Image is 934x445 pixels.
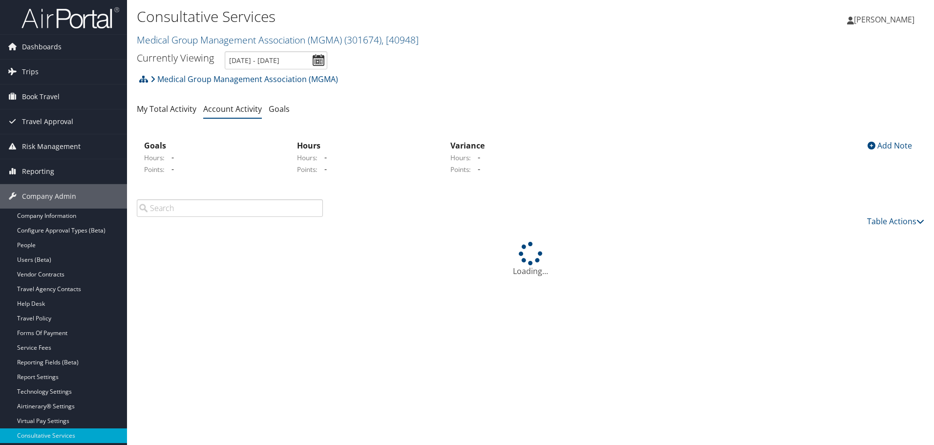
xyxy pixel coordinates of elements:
[319,164,327,174] span: -
[137,51,214,64] h3: Currently Viewing
[137,6,662,27] h1: Consultative Services
[22,35,62,59] span: Dashboards
[137,104,196,114] a: My Total Activity
[297,153,318,163] label: Hours:
[319,152,327,163] span: -
[867,216,924,227] a: Table Actions
[297,140,320,151] strong: Hours
[450,140,485,151] strong: Variance
[847,5,924,34] a: [PERSON_NAME]
[137,33,419,46] a: Medical Group Management Association (MGMA)
[137,199,323,217] input: Search
[22,85,60,109] span: Book Travel
[225,51,327,69] input: [DATE] - [DATE]
[167,152,174,163] span: -
[473,152,480,163] span: -
[203,104,262,114] a: Account Activity
[22,60,39,84] span: Trips
[21,6,119,29] img: airportal-logo.png
[473,164,480,174] span: -
[382,33,419,46] span: , [ 40948 ]
[297,165,318,174] label: Points:
[144,153,165,163] label: Hours:
[22,159,54,184] span: Reporting
[22,109,73,134] span: Travel Approval
[863,140,917,151] div: Add Note
[167,164,174,174] span: -
[22,184,76,209] span: Company Admin
[150,69,338,89] a: Medical Group Management Association (MGMA)
[450,153,471,163] label: Hours:
[144,140,166,151] strong: Goals
[450,165,471,174] label: Points:
[269,104,290,114] a: Goals
[137,242,924,277] div: Loading...
[344,33,382,46] span: ( 301674 )
[22,134,81,159] span: Risk Management
[144,165,165,174] label: Points:
[854,14,914,25] span: [PERSON_NAME]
